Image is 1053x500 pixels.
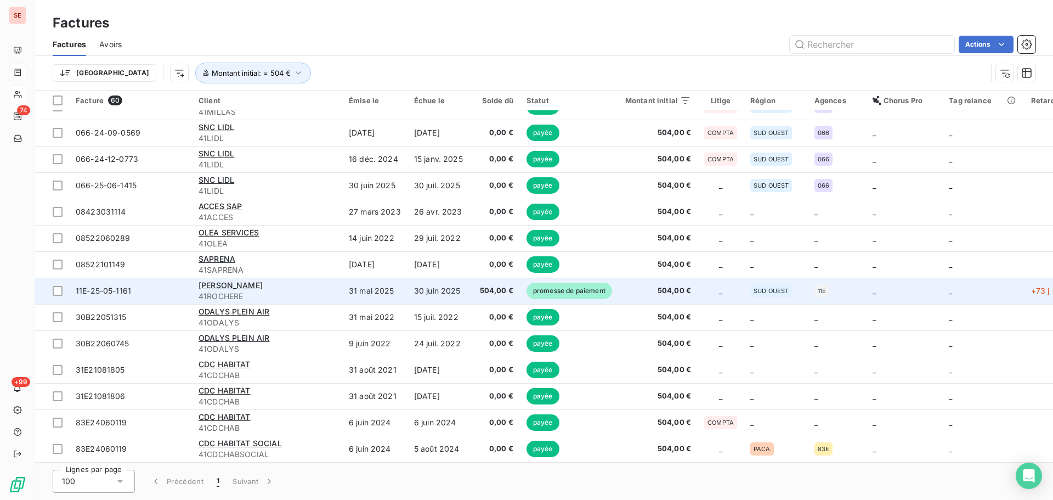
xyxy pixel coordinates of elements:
div: Open Intercom Messenger [1016,463,1042,489]
td: [DATE] [407,251,473,278]
span: _ [949,391,952,401]
span: _ [719,233,722,243]
span: 41CDCHAB [199,370,336,381]
span: 0,00 € [480,417,513,428]
span: _ [814,391,818,401]
td: 6 juin 2024 [407,409,473,436]
span: CDC HABITAT [199,412,251,422]
span: 0,00 € [480,233,513,244]
span: 41MILLAS [199,106,336,117]
span: 83E24060119 [76,418,127,427]
span: SUD OUEST [754,182,789,189]
span: 0,00 € [480,127,513,138]
button: Montant initial: = 504 € [195,63,311,83]
span: 08522101149 [76,260,126,269]
span: OLEA SERVICES [199,228,259,237]
span: 0,00 € [480,338,513,349]
div: Chorus Pro [873,96,936,105]
td: 31 mai 2022 [342,304,407,330]
span: payée [526,204,559,220]
span: 504,00 € [625,338,691,349]
span: _ [719,339,722,348]
span: 066-25-06-1415 [76,181,137,190]
td: [DATE] [342,120,407,146]
span: _ [873,365,876,374]
span: 066 [818,156,829,162]
span: 0,00 € [480,312,513,323]
span: payée [526,177,559,194]
span: 41LIDL [199,186,336,196]
span: Facture [76,96,104,105]
span: Factures [53,39,86,50]
span: 30B22060745 [76,339,129,348]
span: COMPTA [707,130,734,136]
span: 0,00 € [480,364,513,375]
button: Précédent [144,470,210,493]
td: 24 juil. 2022 [407,330,473,357]
input: Rechercher [790,36,954,53]
span: _ [873,233,876,243]
span: 41CDCHAB [199,423,336,434]
span: _ [719,286,722,295]
td: 29 juil. 2022 [407,225,473,251]
span: 066-24-12-0773 [76,154,138,164]
div: Région [750,96,801,105]
span: 504,00 € [625,127,691,138]
div: Échue le [414,96,467,105]
td: 5 août 2024 [407,436,473,462]
span: ACCES SAP [199,201,242,211]
span: 0,00 € [480,391,513,402]
td: 26 avr. 2023 [407,199,473,225]
span: COMPTA [707,419,734,426]
span: SNC LIDL [199,122,234,132]
span: payée [526,414,559,431]
span: 504,00 € [625,259,691,270]
span: _ [949,260,952,269]
span: _ [814,207,818,216]
span: 504,00 € [625,417,691,428]
button: 1 [210,470,226,493]
span: [PERSON_NAME] [199,280,263,290]
span: 066 [818,130,829,136]
span: _ [873,339,876,348]
span: +99 [12,377,30,387]
span: _ [750,207,754,216]
td: 6 juin 2024 [342,409,407,436]
span: _ [719,207,722,216]
span: 30B22051315 [76,312,127,322]
span: _ [750,312,754,322]
span: _ [719,312,722,322]
span: _ [814,418,818,427]
span: _ [750,260,754,269]
span: 504,00 € [625,206,691,217]
div: Client [199,96,336,105]
span: ODALYS PLEIN AIR [199,333,269,342]
span: payée [526,441,559,457]
span: _ [873,207,876,216]
span: _ [814,365,818,374]
span: 83E [818,446,829,452]
div: Émise le [349,96,401,105]
span: _ [873,444,876,453]
span: 08522060289 [76,233,131,243]
td: [DATE] [407,120,473,146]
h3: Factures [53,13,109,33]
span: _ [873,181,876,190]
span: _ [949,207,952,216]
span: 41ODALYS [199,317,336,328]
span: _ [719,391,722,401]
span: 504,00 € [625,443,691,454]
span: 41ROCHERE [199,291,336,302]
div: Solde dû [480,96,513,105]
span: _ [949,233,952,243]
span: 066-24-09-0569 [76,128,140,137]
span: _ [719,181,722,190]
span: _ [873,391,876,401]
span: payée [526,309,559,325]
span: 1 [217,476,219,487]
span: 100 [62,476,75,487]
div: Litige [704,96,737,105]
span: _ [949,365,952,374]
td: 6 juin 2024 [342,436,407,462]
span: 31E21081805 [76,365,125,374]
